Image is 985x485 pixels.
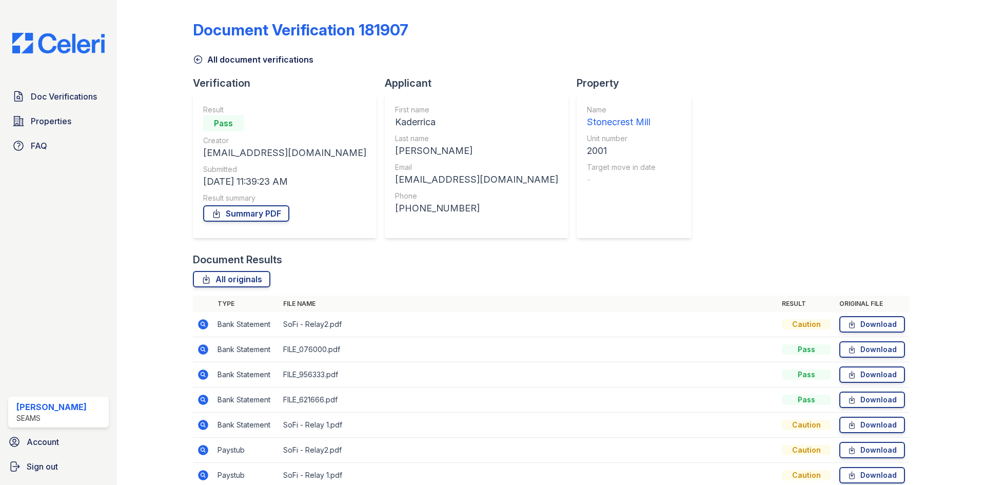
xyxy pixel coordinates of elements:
[782,319,831,329] div: Caution
[279,337,778,362] td: FILE_076000.pdf
[839,341,905,358] a: Download
[835,296,909,312] th: Original file
[279,413,778,438] td: SoFi - Relay 1.pdf
[587,133,656,144] div: Unit number
[8,135,109,156] a: FAQ
[395,105,558,115] div: First name
[203,146,366,160] div: [EMAIL_ADDRESS][DOMAIN_NAME]
[279,438,778,463] td: SoFi - Relay2.pdf
[279,362,778,387] td: FILE_956333.pdf
[4,432,113,452] a: Account
[193,271,270,287] a: All originals
[395,172,558,187] div: [EMAIL_ADDRESS][DOMAIN_NAME]
[203,164,366,174] div: Submitted
[4,456,113,477] a: Sign out
[213,387,279,413] td: Bank Statement
[27,460,58,473] span: Sign out
[395,144,558,158] div: [PERSON_NAME]
[587,162,656,172] div: Target move in date
[193,76,385,90] div: Verification
[839,366,905,383] a: Download
[193,53,313,66] a: All document verifications
[31,90,97,103] span: Doc Verifications
[203,193,366,203] div: Result summary
[782,395,831,405] div: Pass
[395,162,558,172] div: Email
[31,140,47,152] span: FAQ
[385,76,577,90] div: Applicant
[577,76,700,90] div: Property
[839,417,905,433] a: Download
[587,172,656,187] div: -
[4,33,113,53] img: CE_Logo_Blue-a8612792a0a2168367f1c8372b55b34899dd931a85d93a1a3d3e32e68fde9ad4.png
[31,115,71,127] span: Properties
[16,401,87,413] div: [PERSON_NAME]
[782,344,831,355] div: Pass
[782,420,831,430] div: Caution
[203,205,289,222] a: Summary PDF
[213,362,279,387] td: Bank Statement
[395,191,558,201] div: Phone
[193,253,282,267] div: Document Results
[587,105,656,115] div: Name
[8,86,109,107] a: Doc Verifications
[16,413,87,423] div: SEAMS
[587,115,656,129] div: Stonecrest Mill
[395,201,558,216] div: [PHONE_NUMBER]
[942,444,975,475] iframe: chat widget
[782,470,831,480] div: Caution
[193,21,408,39] div: Document Verification 181907
[213,312,279,337] td: Bank Statement
[213,438,279,463] td: Paystub
[203,174,366,189] div: [DATE] 11:39:23 AM
[782,370,831,380] div: Pass
[839,316,905,333] a: Download
[395,115,558,129] div: Kaderrica
[279,312,778,337] td: SoFi - Relay2.pdf
[839,392,905,408] a: Download
[27,436,59,448] span: Account
[279,387,778,413] td: FILE_621666.pdf
[839,467,905,483] a: Download
[587,105,656,129] a: Name Stonecrest Mill
[213,413,279,438] td: Bank Statement
[778,296,835,312] th: Result
[213,296,279,312] th: Type
[203,135,366,146] div: Creator
[395,133,558,144] div: Last name
[213,337,279,362] td: Bank Statement
[8,111,109,131] a: Properties
[839,442,905,458] a: Download
[203,115,244,131] div: Pass
[587,144,656,158] div: 2001
[203,105,366,115] div: Result
[279,296,778,312] th: File name
[782,445,831,455] div: Caution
